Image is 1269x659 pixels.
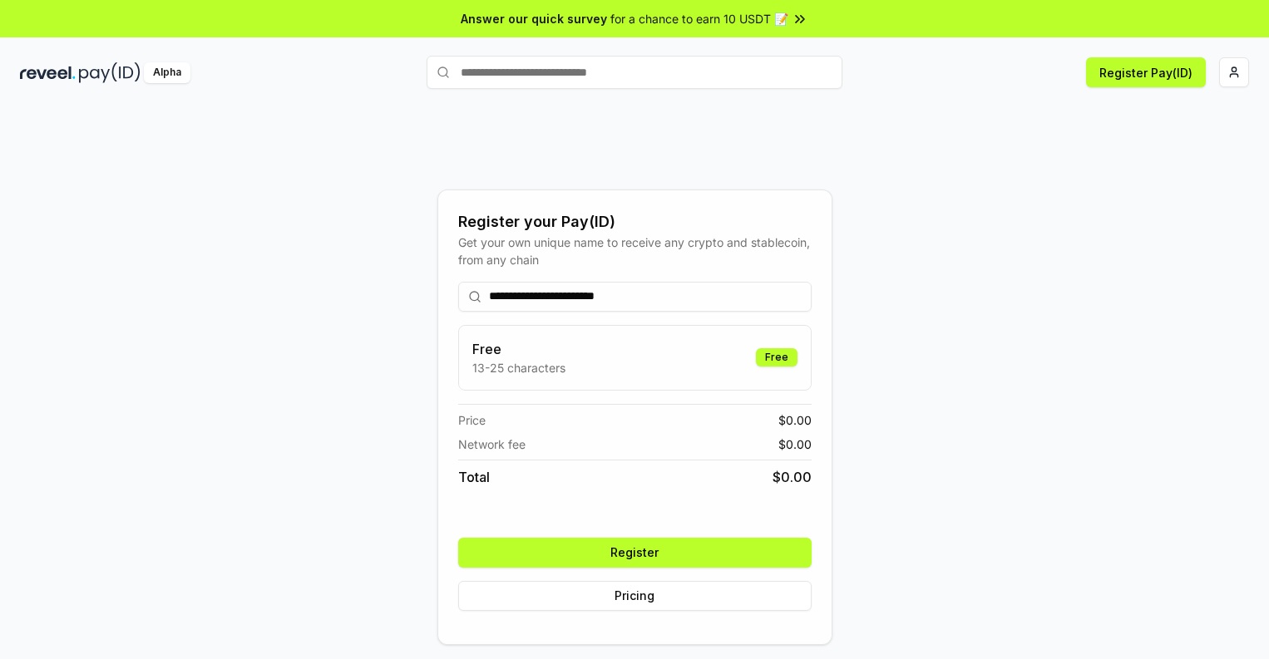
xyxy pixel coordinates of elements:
[144,62,190,83] div: Alpha
[458,411,486,429] span: Price
[773,467,812,487] span: $ 0.00
[778,411,812,429] span: $ 0.00
[472,359,565,376] p: 13-25 characters
[458,234,812,268] div: Get your own unique name to receive any crypto and stablecoin, from any chain
[20,62,76,83] img: reveel_dark
[1086,57,1206,87] button: Register Pay(ID)
[610,10,788,27] span: for a chance to earn 10 USDT 📝
[458,538,812,568] button: Register
[778,435,812,453] span: $ 0.00
[458,435,526,453] span: Network fee
[79,62,141,83] img: pay_id
[472,339,565,359] h3: Free
[461,10,607,27] span: Answer our quick survey
[458,467,490,487] span: Total
[458,210,812,234] div: Register your Pay(ID)
[458,581,812,611] button: Pricing
[756,348,797,366] div: Free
